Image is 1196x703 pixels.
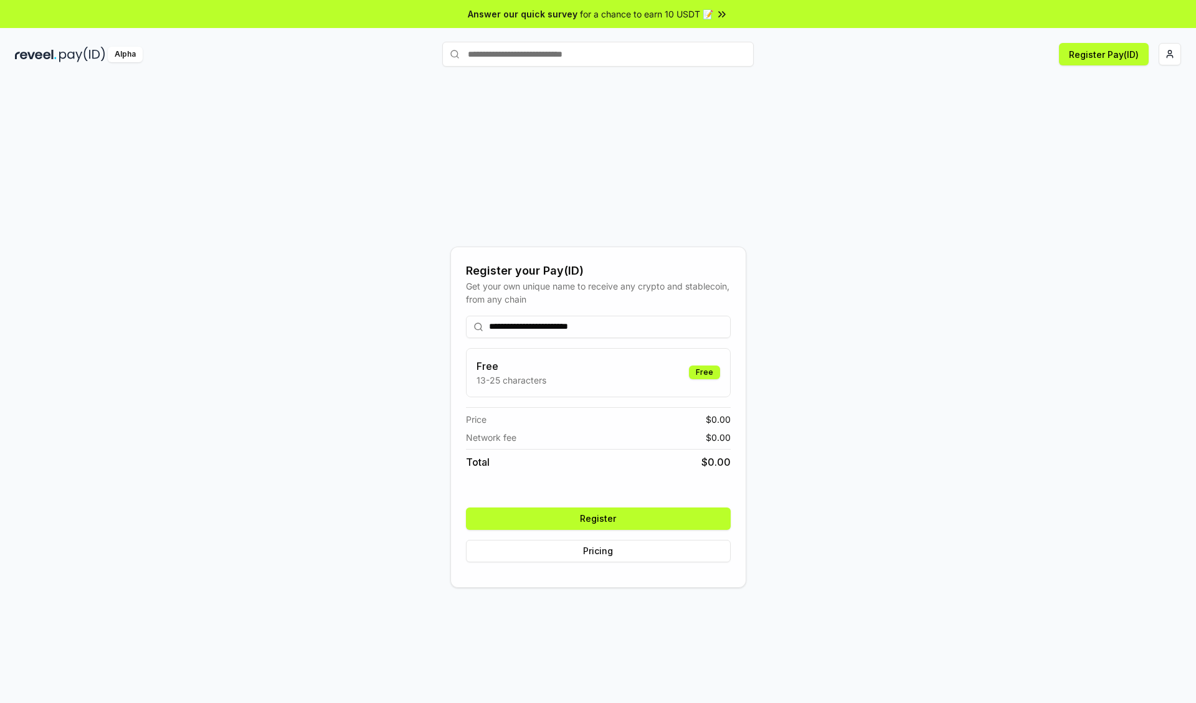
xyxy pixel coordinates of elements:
[466,413,486,426] span: Price
[466,455,490,469] span: Total
[706,431,731,444] span: $ 0.00
[466,540,731,562] button: Pricing
[580,7,713,21] span: for a chance to earn 10 USDT 📝
[466,507,731,530] button: Register
[477,359,546,374] h3: Free
[59,47,105,62] img: pay_id
[1059,43,1149,65] button: Register Pay(ID)
[701,455,731,469] span: $ 0.00
[108,47,143,62] div: Alpha
[706,413,731,426] span: $ 0.00
[466,262,731,280] div: Register your Pay(ID)
[466,280,731,306] div: Get your own unique name to receive any crypto and stablecoin, from any chain
[15,47,57,62] img: reveel_dark
[468,7,577,21] span: Answer our quick survey
[689,366,720,379] div: Free
[466,431,516,444] span: Network fee
[477,374,546,387] p: 13-25 characters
